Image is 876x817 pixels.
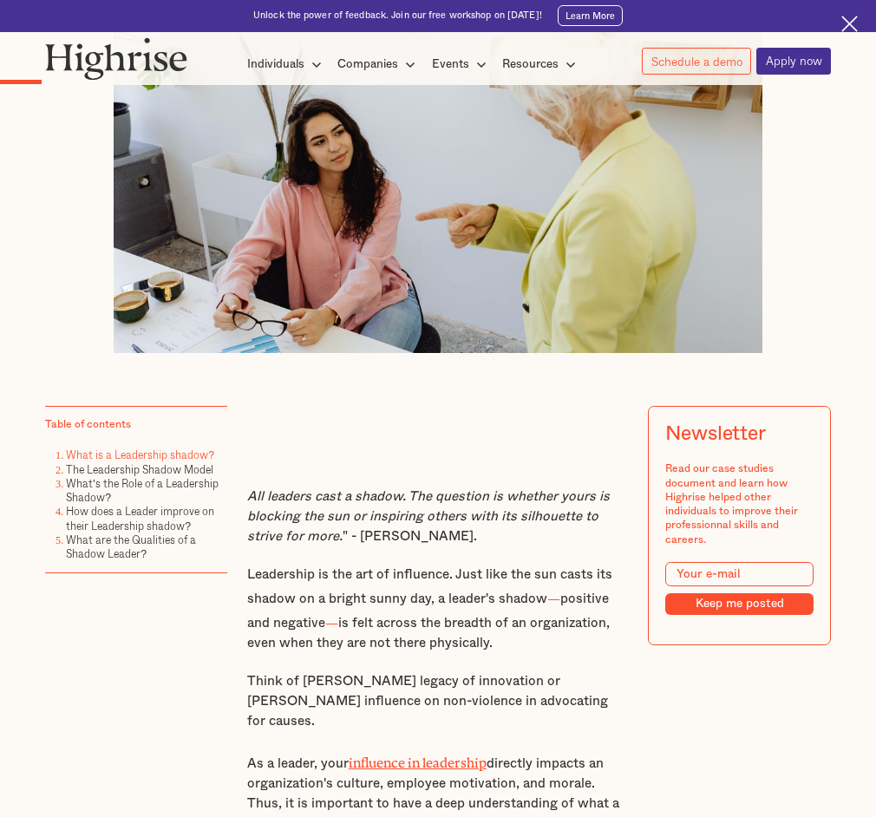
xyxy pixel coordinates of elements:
strong: — [325,615,338,624]
a: What are the Qualities of a Shadow Leader? [66,532,196,562]
img: Highrise logo [45,37,187,81]
div: Read our case studies document and learn how Highrise helped other individuals to improve their p... [665,461,814,546]
div: Individuals [247,54,327,75]
div: Newsletter [665,422,766,446]
div: Companies [337,54,421,75]
p: " - [PERSON_NAME]. [247,487,629,547]
div: Resources [502,54,581,75]
a: The Leadership Shadow Model [66,461,213,478]
div: Resources [502,54,559,75]
div: Events [432,54,469,75]
a: Schedule a demo [642,48,751,74]
form: Modal Form [665,562,814,615]
div: Companies [337,54,398,75]
a: What is a Leadership shadow? [66,447,214,463]
input: Keep me posted [665,593,814,616]
a: How does a Leader improve on their Leadership shadow? [66,503,214,533]
div: Events [432,54,492,75]
img: Cross icon [841,16,857,31]
a: Learn More [558,5,623,26]
a: Apply now [756,48,831,75]
div: Individuals [247,54,304,75]
p: Think of [PERSON_NAME] legacy of innovation or [PERSON_NAME] influence on non-violence in advocat... [247,672,629,732]
p: Leadership is the art of influence. Just like the sun casts its shadow on a bright sunny day, a l... [247,565,629,654]
strong: — [547,591,560,599]
input: Your e-mail [665,562,814,586]
a: influence in leadership [349,755,487,764]
a: What's the Role of a Leadership Shadow? [66,475,218,506]
em: All leaders cast a shadow. The question is whether yours is blocking the sun or inspiring others ... [247,490,610,543]
div: Unlock the power of feedback. Join our free workshop on [DATE]! [253,10,542,23]
div: Table of contents [45,417,131,431]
